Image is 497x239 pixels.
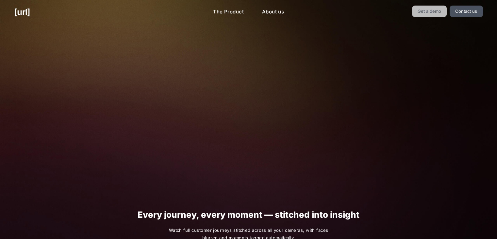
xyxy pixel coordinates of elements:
[67,210,430,219] h1: Every journey, every moment — stitched into insight
[450,6,483,17] a: Contact us
[208,6,249,18] a: The Product
[412,6,447,17] a: Get a demo
[257,6,289,18] a: About us
[14,6,30,18] a: [URL]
